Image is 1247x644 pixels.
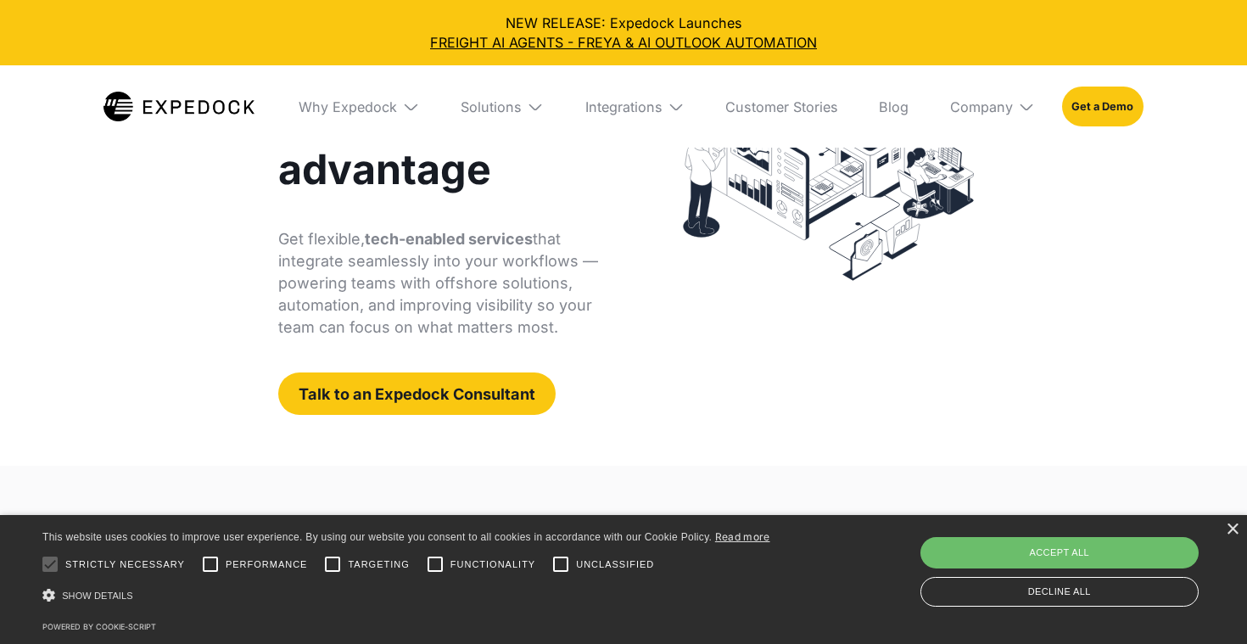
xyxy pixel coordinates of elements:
[226,557,308,572] span: Performance
[576,557,654,572] span: Unclassified
[461,98,522,115] div: Solutions
[365,230,533,248] strong: tech-enabled services
[450,557,535,572] span: Functionality
[285,65,433,148] div: Why Expedock
[956,461,1247,644] iframe: Chat Widget
[299,98,397,115] div: Why Expedock
[920,577,1199,607] div: Decline all
[348,557,409,572] span: Targeting
[937,65,1048,148] div: Company
[571,65,697,148] div: Integrations
[1062,87,1144,126] a: Get a Demo
[585,98,663,115] div: Integrations
[278,228,606,339] p: Get flexible, that integrate seamlessly into your workflows — powering teams with offshore soluti...
[42,531,712,543] span: This website uses cookies to improve user experience. By using our website you consent to all coo...
[950,98,1013,115] div: Company
[65,557,185,572] span: Strictly necessary
[712,65,852,148] a: Customer Stories
[14,33,1233,53] a: FREIGHT AI AGENTS - FREYA & AI OUTLOOK AUTOMATION
[920,537,1199,568] div: Accept all
[42,584,770,608] div: Show details
[447,65,557,148] div: Solutions
[62,591,133,601] span: Show details
[42,622,156,631] a: Powered by cookie-script
[865,65,922,148] a: Blog
[715,530,770,543] a: Read more
[278,372,556,415] a: Talk to an Expedock Consultant
[14,14,1233,52] div: NEW RELEASE: Expedock Launches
